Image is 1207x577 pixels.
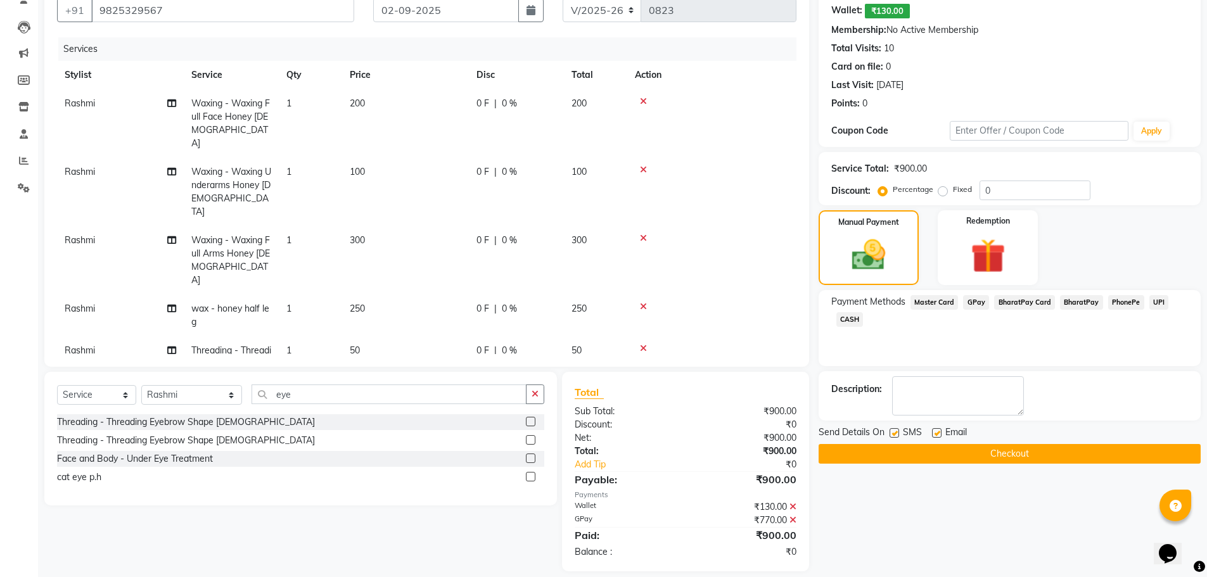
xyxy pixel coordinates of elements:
span: Waxing - Waxing Full Arms Honey [DEMOGRAPHIC_DATA] [191,234,270,286]
div: No Active Membership [831,23,1188,37]
input: Search or Scan [252,384,527,404]
div: Membership: [831,23,886,37]
span: Rashmi [65,98,95,109]
span: Rashmi [65,345,95,356]
div: Payable: [565,472,686,487]
div: ₹0 [706,458,806,471]
span: | [494,302,497,315]
div: GPay [565,514,686,527]
div: Discount: [565,418,686,431]
span: 0 F [476,234,489,247]
a: Add Tip [565,458,705,471]
span: Send Details On [819,426,884,441]
div: Paid: [565,528,686,543]
span: 0 F [476,165,489,179]
span: 0 % [502,165,517,179]
span: Email [945,426,967,441]
th: Stylist [57,61,184,89]
span: GPay [963,295,989,310]
div: Balance : [565,545,686,559]
span: BharatPay [1060,295,1103,310]
div: Net: [565,431,686,445]
span: SMS [903,426,922,441]
div: Threading - Threading Eyebrow Shape [DEMOGRAPHIC_DATA] [57,415,315,429]
div: Total Visits: [831,42,881,55]
th: Price [342,61,469,89]
span: 50 [350,345,360,356]
span: 1 [286,234,291,246]
span: 1 [286,98,291,109]
span: 1 [286,345,291,356]
span: 200 [572,98,587,109]
div: ₹0 [686,545,806,559]
div: [DATE] [876,79,904,92]
div: ₹900.00 [894,162,927,175]
div: Total: [565,445,686,458]
label: Manual Payment [838,217,899,228]
div: Sub Total: [565,405,686,418]
span: 300 [350,234,365,246]
div: Services [58,37,806,61]
button: Apply [1134,122,1170,141]
span: | [494,97,497,110]
th: Disc [469,61,564,89]
span: 0 F [476,302,489,315]
img: _gift.svg [960,234,1016,277]
div: Points: [831,97,860,110]
div: 0 [862,97,867,110]
div: ₹900.00 [686,472,806,487]
div: cat eye p.h [57,471,101,484]
div: Threading - Threading Eyebrow Shape [DEMOGRAPHIC_DATA] [57,434,315,447]
span: 0 F [476,97,489,110]
th: Action [627,61,796,89]
span: 250 [572,303,587,314]
span: 250 [350,303,365,314]
span: 1 [286,166,291,177]
div: Card on file: [831,60,883,73]
span: | [494,165,497,179]
div: Coupon Code [831,124,950,137]
th: Total [564,61,627,89]
span: Rashmi [65,234,95,246]
span: Waxing - Waxing Underarms Honey [DEMOGRAPHIC_DATA] [191,166,271,217]
span: | [494,234,497,247]
span: UPI [1149,295,1169,310]
div: ₹900.00 [686,445,806,458]
span: 200 [350,98,365,109]
img: _cash.svg [841,236,896,274]
span: 100 [572,166,587,177]
div: ₹900.00 [686,528,806,543]
span: Threading - Threading Eyebrow Shape [DEMOGRAPHIC_DATA] [191,345,271,396]
div: Discount: [831,184,871,198]
input: Enter Offer / Coupon Code [950,121,1128,141]
div: Last Visit: [831,79,874,92]
span: wax - honey half leg [191,303,269,327]
span: 0 % [502,234,517,247]
span: 50 [572,345,582,356]
th: Qty [279,61,342,89]
span: 0 F [476,344,489,357]
div: 0 [886,60,891,73]
span: CASH [836,312,864,327]
span: 0 % [502,344,517,357]
div: ₹900.00 [686,431,806,445]
div: Wallet: [831,4,862,18]
span: Waxing - Waxing Full Face Honey [DEMOGRAPHIC_DATA] [191,98,270,149]
label: Redemption [966,215,1010,227]
span: Payment Methods [831,295,905,308]
div: ₹130.00 [686,500,806,514]
div: Service Total: [831,162,889,175]
div: ₹900.00 [686,405,806,418]
span: 300 [572,234,587,246]
div: Face and Body - Under Eye Treatment [57,452,213,466]
div: Wallet [565,500,686,514]
span: 0 % [502,97,517,110]
div: ₹770.00 [686,514,806,527]
span: 1 [286,303,291,314]
div: ₹0 [686,418,806,431]
iframe: chat widget [1154,526,1194,564]
span: PhonePe [1108,295,1144,310]
span: Total [575,386,604,399]
span: 100 [350,166,365,177]
div: Payments [575,490,796,500]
